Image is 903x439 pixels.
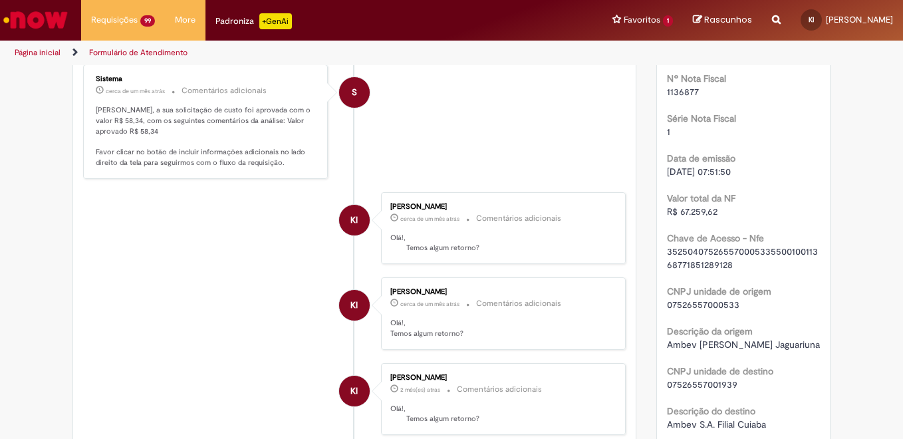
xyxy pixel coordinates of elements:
[667,192,735,204] b: Valor total da NF
[400,386,440,394] span: 2 mês(es) atrás
[215,13,292,29] div: Padroniza
[693,14,752,27] a: Rascunhos
[457,384,542,395] small: Comentários adicionais
[667,325,753,337] b: Descrição da origem
[175,13,195,27] span: More
[400,300,459,308] time: 18/08/2025 10:44:35
[624,13,660,27] span: Favoritos
[400,215,459,223] span: cerca de um mês atrás
[667,378,737,390] span: 07526557001939
[667,245,818,271] span: 35250407526557000533550010011368771851289128
[667,232,764,244] b: Chave de Acesso - Nfe
[390,233,612,253] p: Olá!, Temos algum retorno?
[390,203,612,211] div: [PERSON_NAME]
[339,205,370,235] div: Ketty Ivankio
[96,105,317,168] p: [PERSON_NAME], a sua solicitação de custo foi aprovada com o valor R$ 58,34, com os seguintes com...
[667,86,699,98] span: 1136877
[1,7,70,33] img: ServiceNow
[89,47,188,58] a: Formulário de Atendimento
[476,213,561,224] small: Comentários adicionais
[339,376,370,406] div: Ketty Ivankio
[667,112,736,124] b: Série Nota Fiscal
[400,300,459,308] span: cerca de um mês atrás
[350,375,358,407] span: KI
[809,15,814,24] span: KI
[350,289,358,321] span: KI
[10,41,592,65] ul: Trilhas de página
[350,204,358,236] span: KI
[667,405,755,417] b: Descrição do destino
[352,76,357,108] span: S
[339,77,370,108] div: System
[667,418,766,430] span: Ambev S.A. Filial Cuiaba
[15,47,61,58] a: Página inicial
[667,73,726,84] b: Nº Nota Fiscal
[667,166,731,178] span: [DATE] 07:51:50
[667,285,771,297] b: CNPJ unidade de origem
[106,87,165,95] time: 22/08/2025 14:33:40
[91,13,138,27] span: Requisições
[259,13,292,29] p: +GenAi
[106,87,165,95] span: cerca de um mês atrás
[390,288,612,296] div: [PERSON_NAME]
[663,15,673,27] span: 1
[667,339,820,351] span: Ambev [PERSON_NAME] Jaguariuna
[826,14,893,25] span: [PERSON_NAME]
[667,152,735,164] b: Data de emissão
[400,215,459,223] time: 21/08/2025 11:09:38
[182,85,267,96] small: Comentários adicionais
[476,298,561,309] small: Comentários adicionais
[667,365,773,377] b: CNPJ unidade de destino
[667,126,670,138] span: 1
[667,206,717,218] span: R$ 67.259,62
[667,299,739,311] span: 07526557000533
[400,386,440,394] time: 15/08/2025 11:39:37
[140,15,155,27] span: 99
[390,404,612,424] p: Olá!, Temos algum retorno?
[704,13,752,26] span: Rascunhos
[339,290,370,321] div: Ketty Ivankio
[390,374,612,382] div: [PERSON_NAME]
[390,318,612,339] p: Olá!, Temos algum retorno?
[96,75,317,83] div: Sistema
